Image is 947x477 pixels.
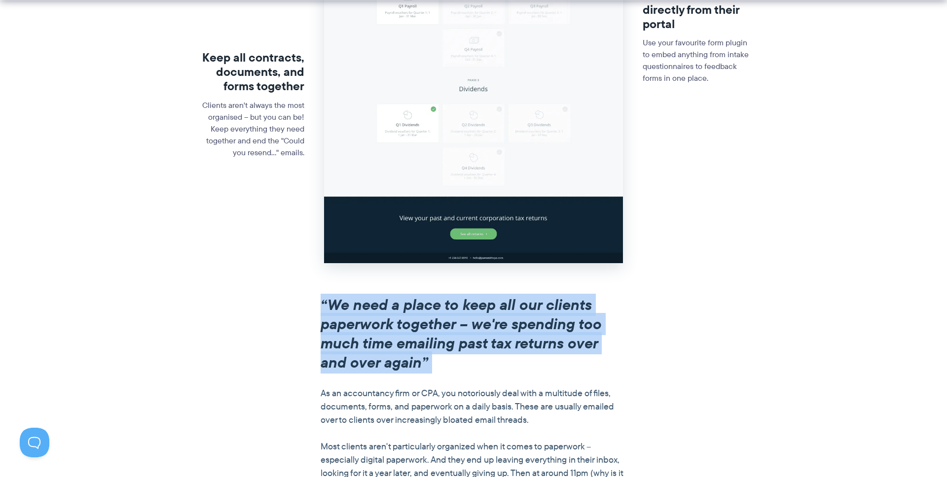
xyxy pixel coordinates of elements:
[321,387,626,427] p: As an accountancy firm or CPA, you notoriously deal with a multitude of files, documents, forms, ...
[321,294,602,374] em: “We need a place to keep all our clients paperwork together – we're spending too much time emaili...
[197,100,305,159] p: Clients aren't always the most organised – but you can be! Keep everything they need together and...
[643,37,751,84] p: Use your favourite form plugin to embed anything from intake questionnaires to feedback forms in ...
[20,428,49,457] iframe: Toggle Customer Support
[197,51,305,93] h3: Keep all contracts, documents, and forms together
